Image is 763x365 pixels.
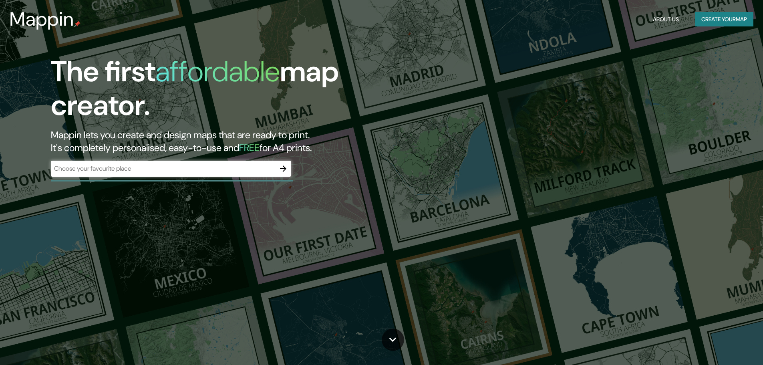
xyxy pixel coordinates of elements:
[155,53,280,90] h1: affordable
[74,21,81,27] img: mappin-pin
[239,141,260,154] h5: FREE
[650,12,682,27] button: About Us
[51,55,433,129] h1: The first map creator.
[695,12,753,27] button: Create yourmap
[51,164,275,173] input: Choose your favourite place
[10,8,74,30] h3: Mappin
[51,129,433,154] h2: Mappin lets you create and design maps that are ready to print. It's completely personalised, eas...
